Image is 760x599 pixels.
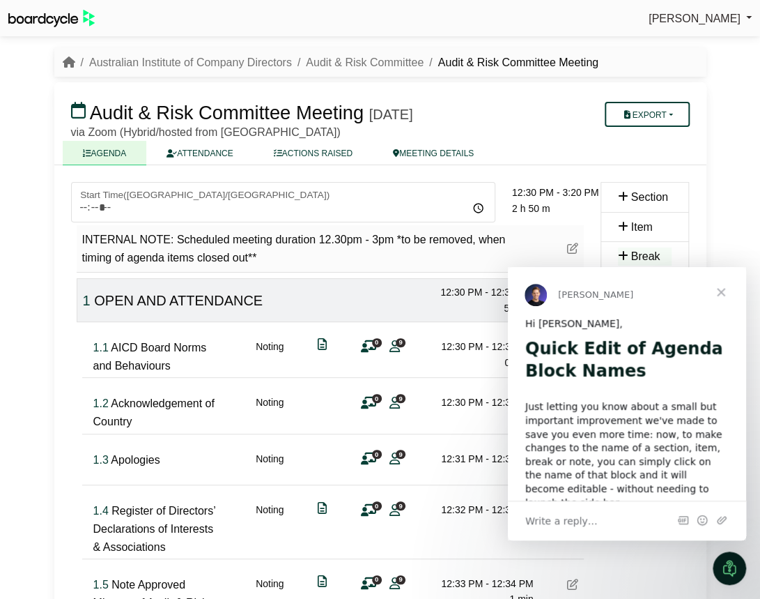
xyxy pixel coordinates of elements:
[93,397,109,409] span: Click to fine tune number
[372,501,382,510] span: 0
[396,394,405,403] span: 9
[512,203,550,214] span: 2 h 50 m
[111,454,160,466] span: Apologies
[396,575,405,584] span: 9
[254,141,373,165] a: ACTIONS RAISED
[83,293,91,308] span: Click to fine tune number
[93,579,109,591] span: Click to fine tune number
[256,395,284,430] div: Noting
[649,10,752,28] a: [PERSON_NAME]
[8,10,95,27] img: BoardcycleBlackGreen-aaafeed430059cb809a45853b8cf6d952af9d84e6e89e1f1685b34bfd5cb7d64.svg
[713,552,746,585] iframe: Intercom live chat
[63,54,598,72] nav: breadcrumb
[396,338,405,347] span: 9
[436,451,534,467] div: 12:31 PM - 12:32 PM
[373,141,494,165] a: MEETING DETAILS
[372,394,382,403] span: 0
[93,454,109,466] span: Click to fine tune number
[146,141,253,165] a: ATTENDANCE
[94,293,263,308] span: OPEN AND ATTENDANCE
[93,505,109,517] span: Click to fine tune number
[436,339,534,354] div: 12:30 PM - 12:30 PM
[649,13,740,24] span: [PERSON_NAME]
[396,501,405,510] span: 9
[256,451,284,483] div: Noting
[436,576,534,591] div: 12:33 PM - 12:34 PM
[71,126,341,138] span: via Zoom (Hybrid/hosted from [GEOGRAPHIC_DATA])
[436,395,534,410] div: 12:30 PM - 12:31 PM
[90,102,364,123] span: Audit & Risk Committee Meeting
[508,267,746,540] iframe: Intercom live chat message
[435,285,533,300] div: 12:30 PM - 12:35 PM
[504,303,532,314] span: 5 mins
[605,102,689,127] button: Export
[504,357,533,368] span: 0 mins
[306,56,424,68] a: Audit & Risk Committee
[256,339,284,374] div: Noting
[436,502,534,517] div: 12:32 PM - 12:33 PM
[89,56,292,68] a: Australian Institute of Company Directors
[372,338,382,347] span: 0
[631,221,653,233] span: Item
[93,505,215,552] span: Register of Directors’ Declarations of Interests & Associations
[93,342,207,372] span: AICD Board Norms and Behaviours
[63,141,147,165] a: AGENDA
[93,397,215,427] span: Acknowledgement of Country
[512,185,610,200] div: 12:30 PM - 3:20 PM
[82,234,506,264] span: INTERNAL NOTE: Scheduled meeting duration 12.30pm - 3pm *to be removed, when timing of agenda ite...
[631,250,660,262] span: Break
[396,450,405,459] span: 9
[369,106,413,123] div: [DATE]
[372,575,382,584] span: 0
[372,450,382,459] span: 0
[631,191,668,203] span: Section
[256,502,284,556] div: Noting
[93,342,109,354] span: Click to fine tune number
[424,54,598,72] li: Audit & Risk Committee Meeting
